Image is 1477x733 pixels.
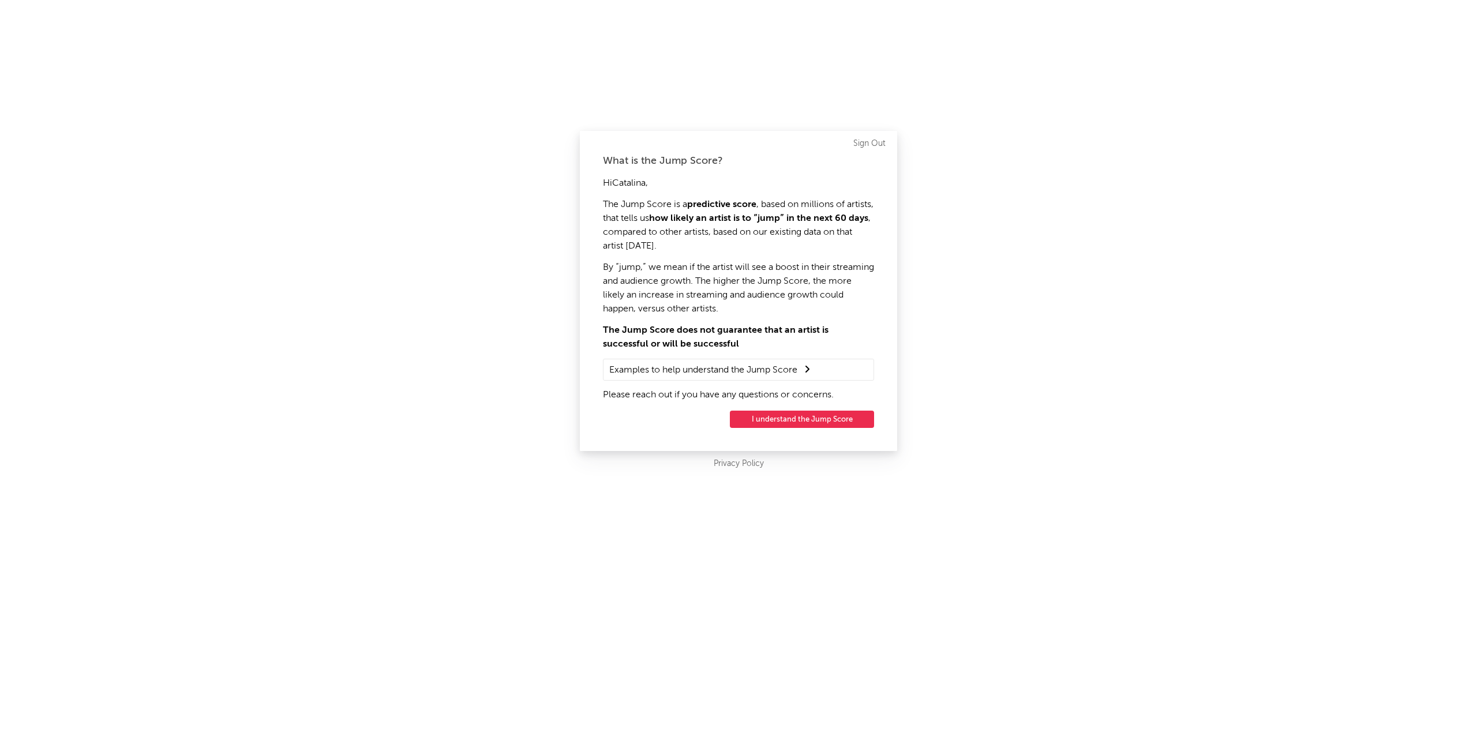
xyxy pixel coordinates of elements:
[603,176,874,190] p: Hi Catalina ,
[603,154,874,168] div: What is the Jump Score?
[603,198,874,253] p: The Jump Score is a , based on millions of artists, that tells us , compared to other artists, ba...
[649,214,868,223] strong: how likely an artist is to “jump” in the next 60 days
[609,362,868,377] summary: Examples to help understand the Jump Score
[603,261,874,316] p: By “jump,” we mean if the artist will see a boost in their streaming and audience growth. The hig...
[687,200,756,209] strong: predictive score
[603,388,874,402] p: Please reach out if you have any questions or concerns.
[853,137,886,151] a: Sign Out
[603,326,829,349] strong: The Jump Score does not guarantee that an artist is successful or will be successful
[714,457,764,471] a: Privacy Policy
[730,411,874,428] button: I understand the Jump Score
